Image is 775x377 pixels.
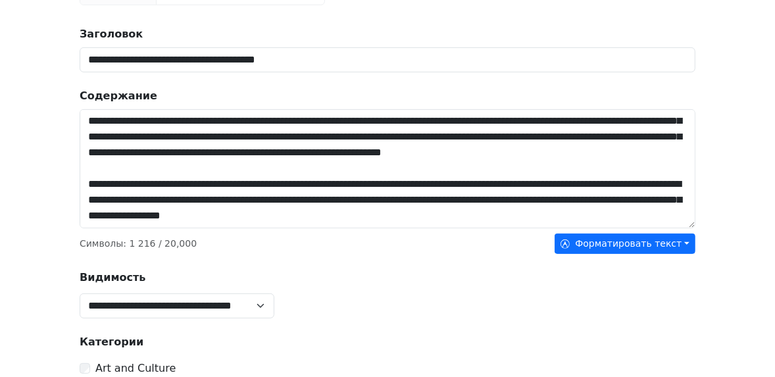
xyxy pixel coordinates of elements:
p: Символы : / 20,000 [80,237,197,251]
button: Форматировать текст [555,234,695,254]
strong: Заголовок [80,28,143,40]
strong: Содержание [80,88,157,104]
strong: Категории [80,336,143,348]
span: 1 216 [129,238,155,249]
strong: Видимость [80,271,145,284]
